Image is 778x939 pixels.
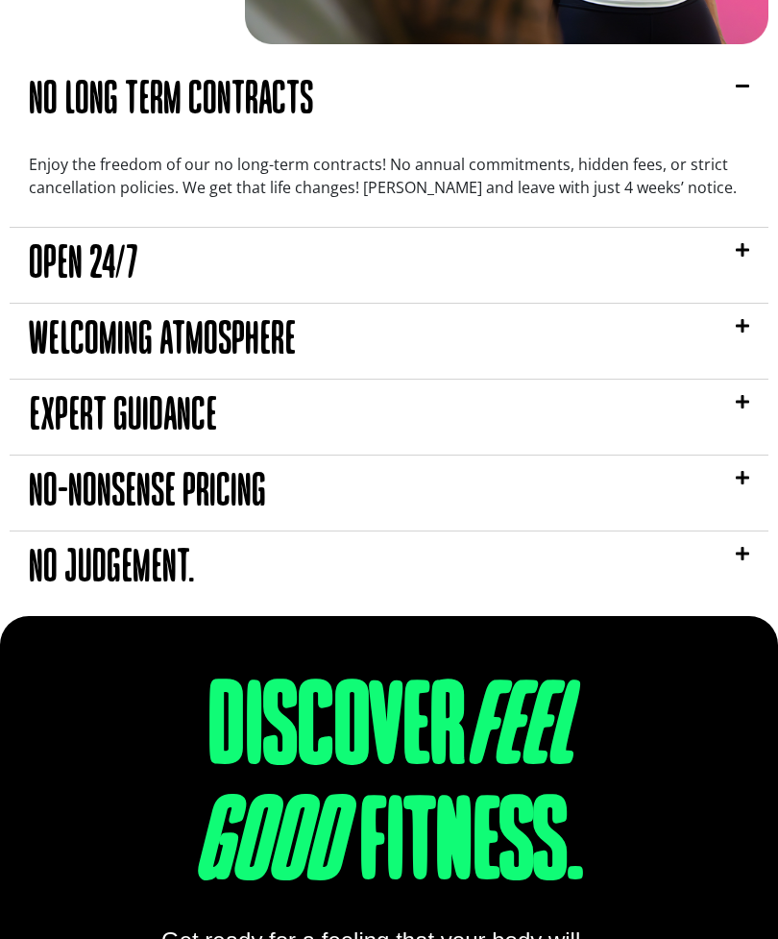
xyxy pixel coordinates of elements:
div: No judgement. [10,532,768,607]
a: Welcoming Atmosphere [29,321,296,363]
div: Open 24/7 [10,229,768,304]
a: No-nonsense pricing [29,473,266,515]
a: No judgement. [29,549,195,591]
a: Expert Guidance [29,397,217,439]
div: Welcoming Atmosphere [10,305,768,380]
p: Enjoy the freedom of our no long-term contracts! No annual commitments, hidden fees, or strict ca... [29,154,749,200]
div: No long term contracts [10,64,768,139]
div: No-nonsense pricing [10,457,768,531]
div: No long term contracts [10,139,768,228]
h2: Discover fitness. [161,675,617,905]
em: feel good [194,680,571,900]
a: No long term contracts [29,81,313,123]
a: Open 24/7 [29,245,139,287]
div: Expert Guidance [10,381,768,456]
